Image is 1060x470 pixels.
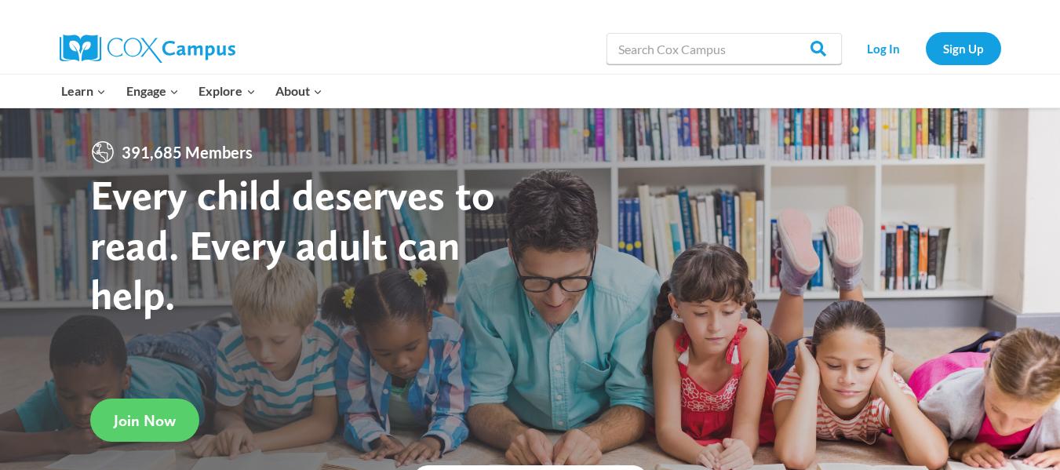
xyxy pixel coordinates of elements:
strong: Every child deserves to read. Every adult can help. [90,169,495,319]
span: Join Now [114,411,176,430]
span: Explore [199,81,255,101]
a: Join Now [90,399,199,442]
img: Cox Campus [60,35,235,63]
span: About [275,81,322,101]
span: Learn [61,81,106,101]
nav: Secondary Navigation [850,32,1001,64]
a: Log In [850,32,918,64]
input: Search Cox Campus [606,33,842,64]
span: 391,685 Members [115,140,259,165]
a: Sign Up [926,32,1001,64]
span: Engage [126,81,179,101]
nav: Primary Navigation [52,75,333,107]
